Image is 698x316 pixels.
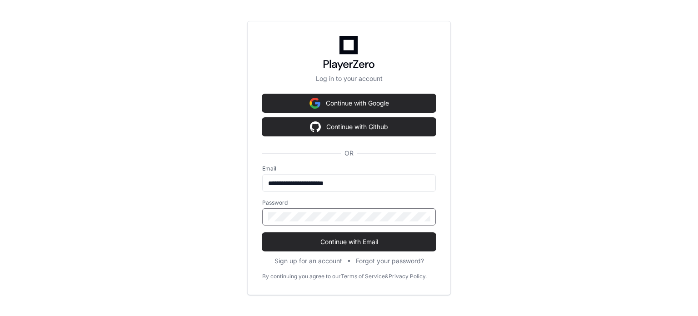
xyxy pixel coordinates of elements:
[310,118,321,136] img: Sign in with google
[262,273,341,280] div: By continuing you agree to our
[356,256,424,266] button: Forgot your password?
[389,273,427,280] a: Privacy Policy.
[341,273,385,280] a: Terms of Service
[341,149,357,158] span: OR
[262,94,436,112] button: Continue with Google
[262,237,436,246] span: Continue with Email
[262,118,436,136] button: Continue with Github
[274,256,342,266] button: Sign up for an account
[385,273,389,280] div: &
[262,233,436,251] button: Continue with Email
[309,94,320,112] img: Sign in with google
[262,199,436,206] label: Password
[262,74,436,83] p: Log in to your account
[262,165,436,172] label: Email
